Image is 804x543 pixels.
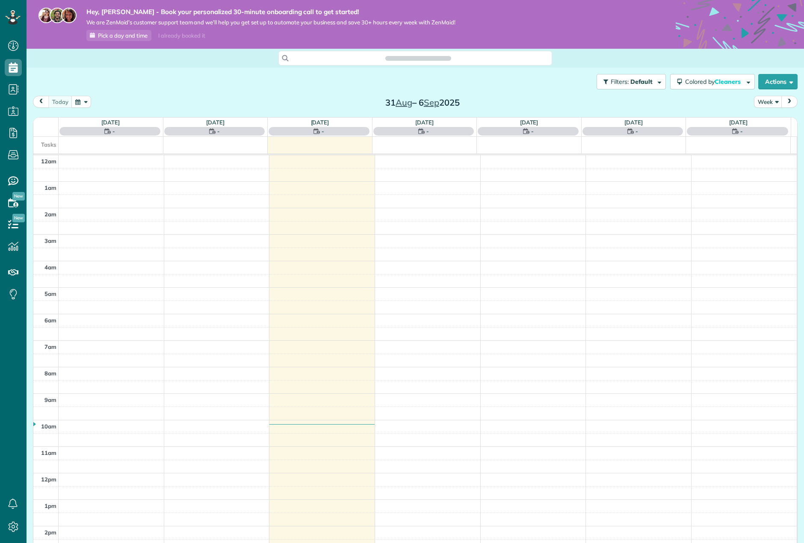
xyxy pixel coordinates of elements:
[322,127,324,136] span: -
[624,119,643,126] a: [DATE]
[369,98,476,107] h2: 31 – 6 2025
[41,141,56,148] span: Tasks
[44,502,56,509] span: 1pm
[44,396,56,403] span: 9am
[153,30,210,41] div: I already booked it
[592,74,666,89] a: Filters: Default
[44,370,56,377] span: 8am
[44,343,56,350] span: 7am
[394,54,442,62] span: Search ZenMaid…
[44,211,56,218] span: 2am
[33,96,49,107] button: prev
[86,8,455,16] strong: Hey, [PERSON_NAME] - Book your personalized 30-minute onboarding call to get started!
[685,78,744,86] span: Colored by
[531,127,534,136] span: -
[61,8,77,23] img: michelle-19f622bdf1676172e81f8f8fba1fb50e276960ebfe0243fe18214015130c80e4.jpg
[611,78,629,86] span: Filters:
[112,127,115,136] span: -
[86,30,151,41] a: Pick a day and time
[781,96,798,107] button: next
[41,423,56,430] span: 10am
[44,184,56,191] span: 1am
[754,96,782,107] button: Week
[101,119,120,126] a: [DATE]
[597,74,666,89] button: Filters: Default
[44,317,56,324] span: 6am
[424,97,439,108] span: Sep
[48,96,72,107] button: Today
[630,78,653,86] span: Default
[44,264,56,271] span: 4am
[38,8,54,23] img: maria-72a9807cf96188c08ef61303f053569d2e2a8a1cde33d635c8a3ac13582a053d.jpg
[715,78,742,86] span: Cleaners
[740,127,743,136] span: -
[44,290,56,297] span: 5am
[12,192,25,201] span: New
[98,32,148,39] span: Pick a day and time
[670,74,755,89] button: Colored byCleaners
[426,127,429,136] span: -
[217,127,220,136] span: -
[44,529,56,536] span: 2pm
[729,119,748,126] a: [DATE]
[758,74,798,89] button: Actions
[41,476,56,483] span: 12pm
[41,158,56,165] span: 12am
[12,214,25,222] span: New
[44,237,56,244] span: 3am
[636,127,638,136] span: -
[311,119,329,126] a: [DATE]
[86,19,455,26] span: We are ZenMaid’s customer support team and we’ll help you get set up to automate your business an...
[415,119,434,126] a: [DATE]
[520,119,538,126] a: [DATE]
[50,8,65,23] img: jorge-587dff0eeaa6aab1f244e6dc62b8924c3b6ad411094392a53c71c6c4a576187d.jpg
[206,119,225,126] a: [DATE]
[396,97,412,108] span: Aug
[41,449,56,456] span: 11am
